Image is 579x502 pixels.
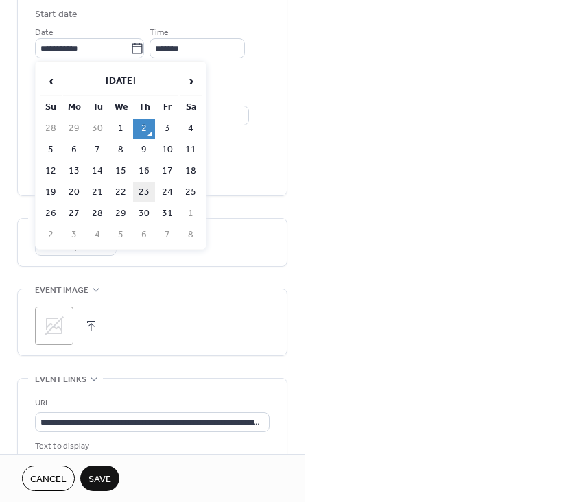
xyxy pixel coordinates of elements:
span: Event links [35,372,86,387]
td: 15 [110,161,132,181]
th: [DATE] [63,67,178,96]
td: 3 [63,225,85,245]
td: 11 [180,140,202,160]
td: 28 [86,204,108,224]
span: Date [35,25,54,40]
td: 26 [40,204,62,224]
td: 7 [86,140,108,160]
span: Save [88,473,111,487]
th: Sa [180,97,202,117]
div: ; [35,307,73,345]
th: Su [40,97,62,117]
span: ‹ [40,67,61,95]
td: 10 [156,140,178,160]
td: 22 [110,182,132,202]
td: 3 [156,119,178,139]
div: Start date [35,8,78,22]
td: 20 [63,182,85,202]
td: 2 [133,119,155,139]
td: 16 [133,161,155,181]
th: Tu [86,97,108,117]
div: URL [35,396,267,410]
th: Th [133,97,155,117]
td: 4 [180,119,202,139]
td: 18 [180,161,202,181]
td: 14 [86,161,108,181]
td: 24 [156,182,178,202]
th: Fr [156,97,178,117]
td: 8 [180,225,202,245]
td: 8 [110,140,132,160]
td: 7 [156,225,178,245]
span: › [180,67,201,95]
th: Mo [63,97,85,117]
td: 27 [63,204,85,224]
span: Cancel [30,473,67,487]
td: 17 [156,161,178,181]
td: 25 [180,182,202,202]
td: 1 [180,204,202,224]
td: 21 [86,182,108,202]
td: 5 [40,140,62,160]
td: 4 [86,225,108,245]
td: 29 [63,119,85,139]
th: We [110,97,132,117]
td: 6 [133,225,155,245]
span: Event image [35,283,88,298]
td: 30 [133,204,155,224]
div: Text to display [35,439,267,453]
button: Save [80,466,119,491]
td: 13 [63,161,85,181]
td: 9 [133,140,155,160]
td: 23 [133,182,155,202]
td: 12 [40,161,62,181]
button: Cancel [22,466,75,491]
td: 5 [110,225,132,245]
td: 6 [63,140,85,160]
td: 1 [110,119,132,139]
span: Time [150,25,169,40]
td: 2 [40,225,62,245]
td: 31 [156,204,178,224]
td: 19 [40,182,62,202]
td: 28 [40,119,62,139]
td: 29 [110,204,132,224]
td: 30 [86,119,108,139]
